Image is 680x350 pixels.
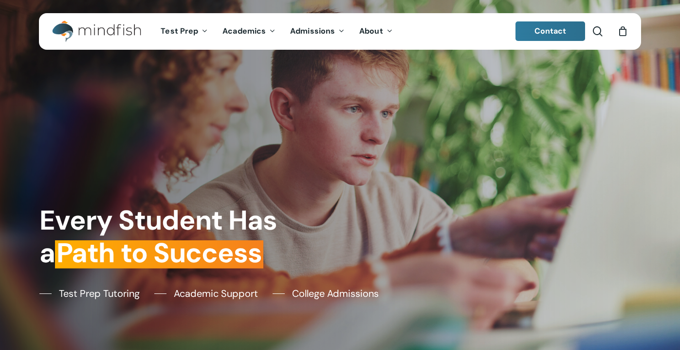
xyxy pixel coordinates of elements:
[174,286,258,301] span: Academic Support
[617,26,628,37] a: Cart
[534,26,567,36] span: Contact
[153,13,400,50] nav: Main Menu
[55,235,263,271] em: Path to Success
[59,286,140,301] span: Test Prep Tutoring
[273,286,379,301] a: College Admissions
[39,204,334,270] h1: Every Student Has a
[515,21,586,41] a: Contact
[215,27,283,36] a: Academics
[39,13,641,50] header: Main Menu
[352,27,400,36] a: About
[283,27,352,36] a: Admissions
[290,26,335,36] span: Admissions
[154,286,258,301] a: Academic Support
[153,27,215,36] a: Test Prep
[161,26,198,36] span: Test Prep
[292,286,379,301] span: College Admissions
[359,26,383,36] span: About
[39,286,140,301] a: Test Prep Tutoring
[222,26,266,36] span: Academics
